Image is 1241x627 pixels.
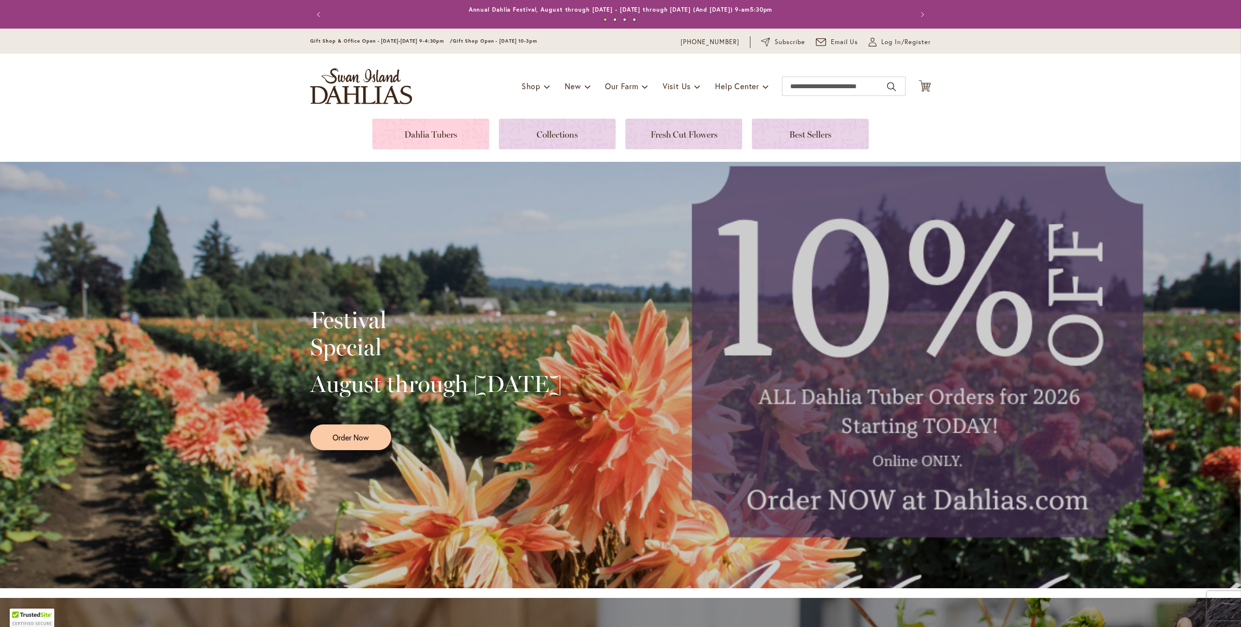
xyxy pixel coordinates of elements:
[715,81,759,91] span: Help Center
[310,68,412,104] a: store logo
[469,6,773,13] a: Annual Dahlia Festival, August through [DATE] - [DATE] through [DATE] (And [DATE]) 9-am5:30pm
[623,18,626,21] button: 3 of 4
[681,37,739,47] a: [PHONE_NUMBER]
[310,5,330,24] button: Previous
[613,18,617,21] button: 2 of 4
[310,306,562,361] h2: Festival Special
[605,81,638,91] span: Our Farm
[565,81,581,91] span: New
[663,81,691,91] span: Visit Us
[869,37,931,47] a: Log In/Register
[831,37,859,47] span: Email Us
[633,18,636,21] button: 4 of 4
[816,37,859,47] a: Email Us
[881,37,931,47] span: Log In/Register
[911,5,931,24] button: Next
[310,38,453,44] span: Gift Shop & Office Open - [DATE]-[DATE] 9-4:30pm /
[761,37,805,47] a: Subscribe
[775,37,805,47] span: Subscribe
[310,370,562,397] h2: August through [DATE]
[604,18,607,21] button: 1 of 4
[310,424,391,450] a: Order Now
[522,81,541,91] span: Shop
[333,432,369,443] span: Order Now
[453,38,537,44] span: Gift Shop Open - [DATE] 10-3pm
